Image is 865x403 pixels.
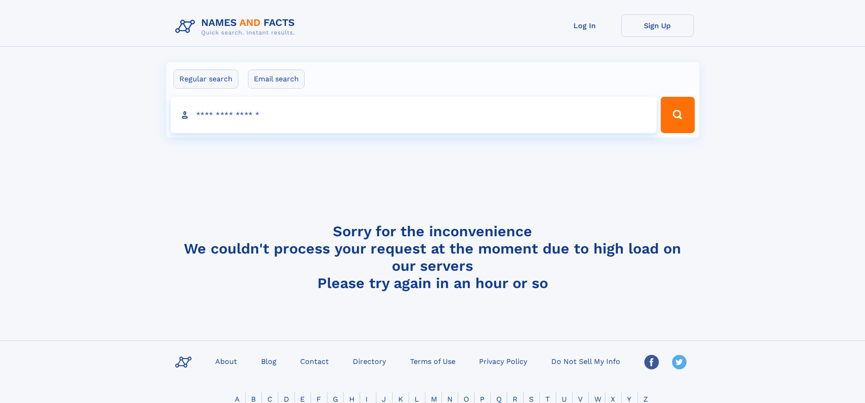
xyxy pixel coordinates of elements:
a: Privacy Policy [475,354,531,368]
a: Terms of Use [406,354,459,368]
input: search input [171,97,657,133]
button: Search Button [661,97,694,133]
a: About [212,354,241,368]
a: Blog [257,354,280,368]
h4: Sorry for the inconvenience We couldn't process your request at the moment due to high load on ou... [172,223,694,292]
img: Logo Names and Facts [172,15,302,39]
a: Directory [349,354,390,368]
label: Email search [248,70,305,89]
img: Twitter [672,355,687,369]
a: Log In [549,15,621,37]
a: Do Not Sell My Info [548,354,624,368]
a: Contact [297,354,332,368]
a: Sign Up [621,15,694,37]
label: Regular search [173,70,238,89]
img: Facebook [644,355,659,369]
